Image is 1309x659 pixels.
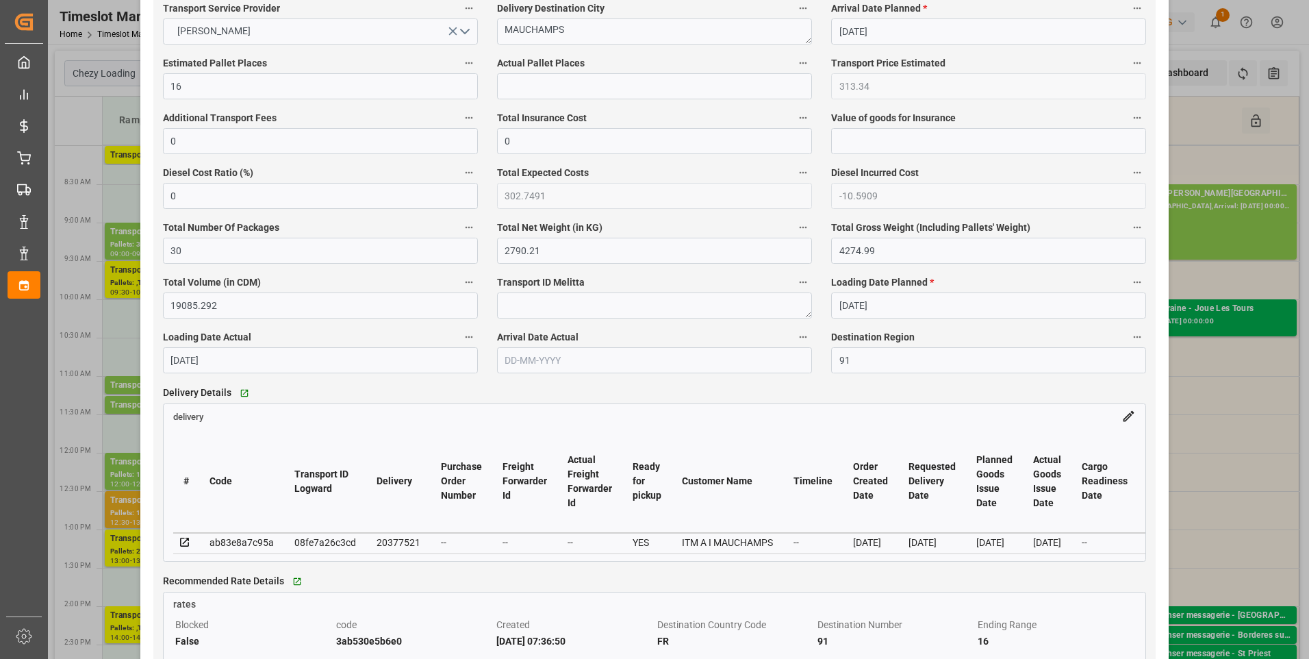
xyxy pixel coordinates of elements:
[497,221,602,235] span: Total Net Weight (in KG)
[175,633,331,649] div: False
[163,111,277,125] span: Additional Transport Fees
[460,164,478,182] button: Diesel Cost Ratio (%)
[336,617,492,633] div: code
[163,330,251,345] span: Loading Date Actual
[460,219,478,236] button: Total Number Of Packages
[460,54,478,72] button: Estimated Pallet Places
[633,534,661,551] div: YES
[163,56,267,71] span: Estimated Pallet Places
[831,1,927,16] span: Arrival Date Planned
[843,430,898,533] th: Order Created Date
[497,111,587,125] span: Total Insurance Cost
[568,534,612,551] div: --
[163,221,279,235] span: Total Number Of Packages
[497,56,585,71] span: Actual Pallet Places
[783,430,843,533] th: Timeline
[163,386,231,400] span: Delivery Details
[831,56,945,71] span: Transport Price Estimated
[557,430,622,533] th: Actual Freight Forwarder Id
[163,574,284,588] span: Recommended Rate Details
[817,617,973,633] div: Destination Number
[908,534,956,551] div: [DATE]
[794,273,812,291] button: Transport ID Melitta
[460,109,478,127] button: Additional Transport Fees
[497,18,812,45] textarea: MAUCHAMPS
[1128,164,1146,182] button: Diesel Incurred Cost
[294,534,356,551] div: 08fe7a26c3cd
[441,534,482,551] div: --
[831,330,915,345] span: Destination Region
[163,166,253,180] span: Diesel Cost Ratio (%)
[1128,273,1146,291] button: Loading Date Planned *
[657,617,813,633] div: Destination Country Code
[976,534,1013,551] div: [DATE]
[431,430,492,533] th: Purchase Order Number
[831,275,934,290] span: Loading Date Planned
[794,219,812,236] button: Total Net Weight (in KG)
[173,410,203,421] a: delivery
[366,430,431,533] th: Delivery
[336,633,492,649] div: 3ab530e5b6e0
[831,293,1146,319] input: DD-MM-YYYY
[496,617,652,633] div: Created
[794,164,812,182] button: Total Expected Costs
[831,111,956,125] span: Value of goods for Insurance
[794,54,812,72] button: Actual Pallet Places
[898,430,966,533] th: Requested Delivery Date
[831,221,1030,235] span: Total Gross Weight (Including Pallets' Weight)
[173,430,199,533] th: #
[1023,430,1071,533] th: Actual Goods Issue Date
[163,347,478,373] input: DD-MM-YYYY
[460,328,478,346] button: Loading Date Actual
[163,1,280,16] span: Transport Service Provider
[170,24,257,38] span: [PERSON_NAME]
[978,633,1133,649] div: 16
[284,430,366,533] th: Transport ID Logward
[175,617,331,633] div: Blocked
[460,273,478,291] button: Total Volume (in CDM)
[966,430,1023,533] th: Planned Goods Issue Date
[377,534,420,551] div: 20377521
[497,347,812,373] input: DD-MM-YYYY
[496,633,652,649] div: [DATE] 07:36:50
[793,534,833,551] div: --
[497,275,585,290] span: Transport ID Melitta
[831,166,919,180] span: Diesel Incurred Cost
[1128,109,1146,127] button: Value of goods for Insurance
[492,430,557,533] th: Freight Forwarder Id
[1128,328,1146,346] button: Destination Region
[173,599,196,610] span: rates
[682,534,773,551] div: ITM A I MAUCHAMPS
[1128,219,1146,236] button: Total Gross Weight (Including Pallets' Weight)
[831,18,1146,45] input: DD-MM-YYYY
[1082,534,1128,551] div: --
[209,534,274,551] div: ab83e8a7c95a
[497,330,579,345] span: Arrival Date Actual
[672,430,783,533] th: Customer Name
[163,275,261,290] span: Total Volume (in CDM)
[173,411,203,421] span: delivery
[163,18,478,45] button: open menu
[622,430,672,533] th: Ready for pickup
[978,617,1133,633] div: Ending Range
[497,1,605,16] span: Delivery Destination City
[853,534,888,551] div: [DATE]
[164,593,1146,612] a: rates
[1033,534,1061,551] div: [DATE]
[657,633,813,649] div: FR
[794,328,812,346] button: Arrival Date Actual
[503,534,547,551] div: --
[497,166,589,180] span: Total Expected Costs
[794,109,812,127] button: Total Insurance Cost
[1071,430,1138,533] th: Cargo Readiness Date
[1138,430,1187,533] th: Arrival Date Actual
[1128,54,1146,72] button: Transport Price Estimated
[199,430,284,533] th: Code
[817,633,973,649] div: 91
